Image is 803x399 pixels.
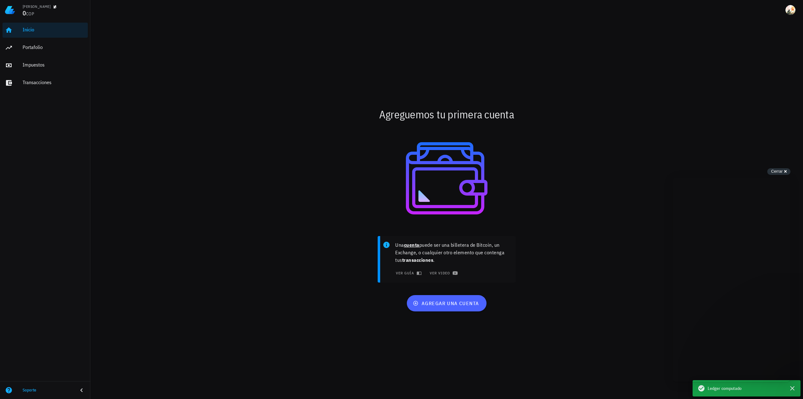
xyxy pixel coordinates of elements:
span: agregar una cuenta [414,300,479,306]
button: agregar una cuenta [407,295,486,311]
a: Transacciones [3,75,88,90]
img: LedgiFi [5,5,15,15]
iframe: Help Scout Beacon - Live Chat, Contact Form, and Knowledge Base [673,178,790,382]
a: Inicio [3,23,88,38]
span: Ledger computado [708,385,742,392]
a: Impuestos [3,58,88,73]
div: avatar [785,5,795,15]
div: Soporte [23,388,73,393]
div: Inicio [23,27,85,33]
a: Portafolio [3,40,88,55]
span: ver video [429,271,456,276]
b: cuenta [404,242,419,248]
span: 0 [23,9,26,17]
b: transacciones [402,257,433,263]
p: Una puede ser una billetera de Bitcoin, un Exchange, o cualquier otro elemento que contenga tus . [395,241,511,264]
span: Cerrar [771,169,783,174]
div: Transacciones [23,79,85,85]
span: ver guía [395,271,420,276]
span: COP [26,11,34,17]
div: Impuestos [23,62,85,68]
button: Cerrar [767,168,790,175]
div: Portafolio [23,44,85,50]
div: [PERSON_NAME] [23,4,51,9]
a: ver video [425,269,460,278]
div: Agreguemos tu primera cuenta [261,104,633,124]
button: ver guía [391,269,424,278]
